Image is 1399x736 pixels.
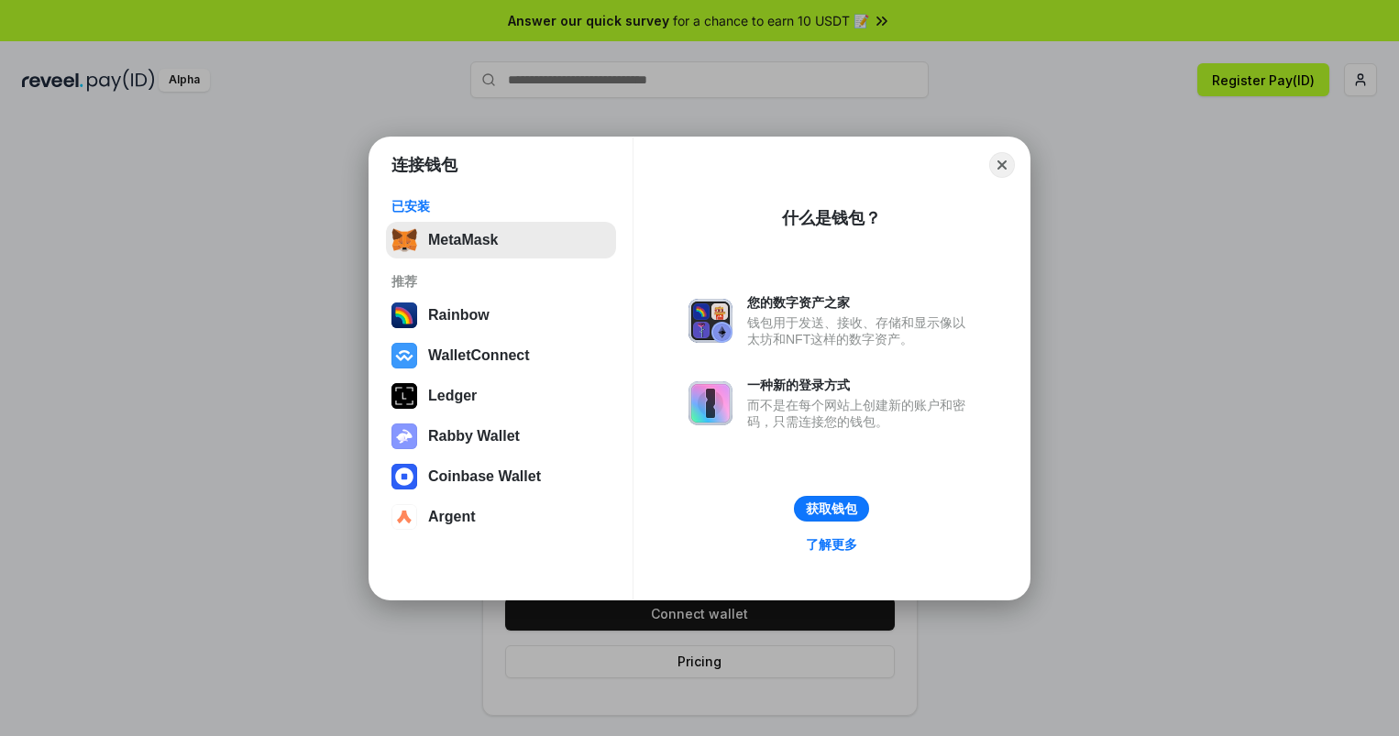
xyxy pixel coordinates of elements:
div: WalletConnect [428,347,530,364]
button: Argent [386,499,616,535]
img: svg+xml,%3Csvg%20xmlns%3D%22http%3A%2F%2Fwww.w3.org%2F2000%2Fsvg%22%20fill%3D%22none%22%20viewBox... [688,381,733,425]
div: Rabby Wallet [428,428,520,445]
img: svg+xml,%3Csvg%20xmlns%3D%22http%3A%2F%2Fwww.w3.org%2F2000%2Fsvg%22%20fill%3D%22none%22%20viewBox... [688,299,733,343]
img: svg+xml,%3Csvg%20xmlns%3D%22http%3A%2F%2Fwww.w3.org%2F2000%2Fsvg%22%20fill%3D%22none%22%20viewBox... [391,423,417,449]
div: MetaMask [428,232,498,248]
div: 推荐 [391,273,611,290]
button: Coinbase Wallet [386,458,616,495]
div: 而不是在每个网站上创建新的账户和密码，只需连接您的钱包。 [747,397,975,430]
div: 一种新的登录方式 [747,377,975,393]
a: 了解更多 [795,533,868,556]
button: 获取钱包 [794,496,869,522]
button: Rainbow [386,297,616,334]
button: Ledger [386,378,616,414]
img: svg+xml,%3Csvg%20width%3D%2228%22%20height%3D%2228%22%20viewBox%3D%220%200%2028%2028%22%20fill%3D... [391,504,417,530]
div: 您的数字资产之家 [747,294,975,311]
img: svg+xml,%3Csvg%20width%3D%22120%22%20height%3D%22120%22%20viewBox%3D%220%200%20120%20120%22%20fil... [391,302,417,328]
div: Coinbase Wallet [428,468,541,485]
h1: 连接钱包 [391,154,457,176]
img: svg+xml,%3Csvg%20xmlns%3D%22http%3A%2F%2Fwww.w3.org%2F2000%2Fsvg%22%20width%3D%2228%22%20height%3... [391,383,417,409]
div: Rainbow [428,307,490,324]
div: 什么是钱包？ [782,207,881,229]
div: Argent [428,509,476,525]
div: 了解更多 [806,536,857,553]
img: svg+xml,%3Csvg%20width%3D%2228%22%20height%3D%2228%22%20viewBox%3D%220%200%2028%2028%22%20fill%3D... [391,464,417,489]
div: 钱包用于发送、接收、存储和显示像以太坊和NFT这样的数字资产。 [747,314,975,347]
img: svg+xml,%3Csvg%20width%3D%2228%22%20height%3D%2228%22%20viewBox%3D%220%200%2028%2028%22%20fill%3D... [391,343,417,368]
button: Close [989,152,1015,178]
img: svg+xml,%3Csvg%20fill%3D%22none%22%20height%3D%2233%22%20viewBox%3D%220%200%2035%2033%22%20width%... [391,227,417,253]
button: Rabby Wallet [386,418,616,455]
div: 已安装 [391,198,611,214]
div: 获取钱包 [806,500,857,517]
div: Ledger [428,388,477,404]
button: MetaMask [386,222,616,258]
button: WalletConnect [386,337,616,374]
